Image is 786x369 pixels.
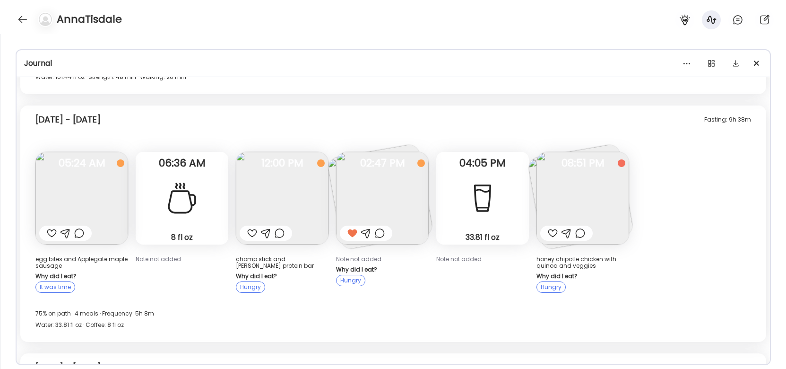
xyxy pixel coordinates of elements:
[236,273,328,280] div: Why did I eat?
[35,152,128,245] img: images%2FcV7EysEas1R32fDF4TQsKQUWdFk1%2FPjFMh7mIZQvYkcRKVcyI%2FDoYgEgLz7lSCYCSpkX15_240
[336,255,381,263] span: Note not added
[35,308,751,331] div: 75% on path · 4 meals · Frequency: 5h 8m Water: 33.81 fl oz · Coffee: 8 fl oz
[336,275,365,286] div: Hungry
[136,255,181,263] span: Note not added
[35,273,128,280] div: Why did I eat?
[35,281,75,293] div: It was time
[536,273,629,280] div: Why did I eat?
[136,159,228,167] span: 06:36 AM
[35,159,128,167] span: 05:24 AM
[24,58,762,69] div: Journal
[440,232,525,242] div: 33.81 fl oz
[35,114,101,125] div: [DATE] - [DATE]
[236,152,328,245] img: images%2FcV7EysEas1R32fDF4TQsKQUWdFk1%2FrTyh3ccnx29TvKd07FBu%2FTrtQFFtPbg99VT36a5l6_240
[336,152,429,245] img: images%2FcV7EysEas1R32fDF4TQsKQUWdFk1%2FgiGlPAP1f4d7dyXy1h22%2FABP0DMVrrgBQwyLsDvcf_240
[436,255,482,263] span: Note not added
[57,12,122,27] h4: AnnaTisdale
[139,232,225,242] div: 8 fl oz
[536,152,629,245] img: images%2FcV7EysEas1R32fDF4TQsKQUWdFk1%2FZqgc0zH7Jt5TphnXvxGZ%2FEaQ5NlIUp8W8mrZgGCHX_240
[236,281,265,293] div: Hungry
[704,114,751,125] div: Fasting: 9h 38m
[436,159,529,167] span: 04:05 PM
[336,266,429,273] div: Why did I eat?
[536,281,566,293] div: Hungry
[39,13,52,26] img: bg-avatar-default.svg
[336,159,429,167] span: 02:47 PM
[35,256,128,269] div: egg bites and Applegate maple sausage
[236,256,328,269] div: chomp stick and [PERSON_NAME] protein bar
[236,159,328,167] span: 12:00 PM
[536,159,629,167] span: 08:51 PM
[536,256,629,269] div: honey chipotle chicken with quinoa and veggies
